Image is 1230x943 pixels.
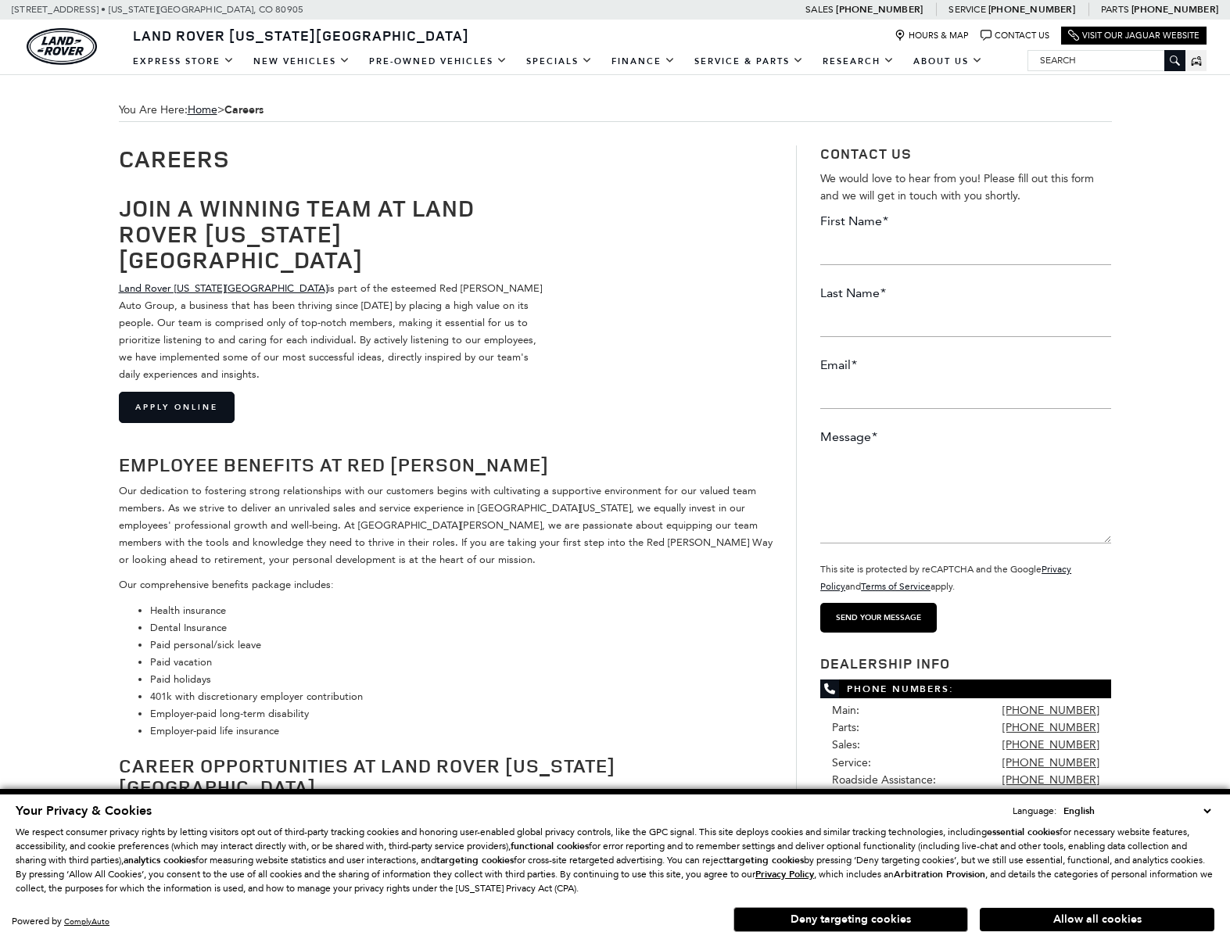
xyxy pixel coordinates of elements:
a: [PHONE_NUMBER] [1002,704,1099,717]
p: Our comprehensive benefits package includes: [119,576,773,593]
div: Breadcrumbs [119,99,1112,122]
span: Main: [832,704,859,717]
li: Employer-paid life insurance [150,722,773,740]
u: Privacy Policy [755,868,814,880]
h1: Careers [119,145,773,171]
strong: targeting cookies [726,854,804,866]
span: You Are Here: [119,99,1112,122]
strong: Careers [224,102,264,117]
a: Home [188,103,217,117]
span: Phone Numbers: [820,679,1111,698]
li: Dental Insurance [150,619,773,636]
div: Powered by [12,916,109,927]
a: Service & Parts [685,48,813,75]
a: [PHONE_NUMBER] [1002,756,1099,769]
a: [PHONE_NUMBER] [1002,773,1099,787]
span: Parts [1101,4,1129,15]
div: Language: [1013,806,1056,816]
a: land-rover [27,28,97,65]
input: Send your message [820,603,937,633]
a: Contact Us [981,30,1049,41]
strong: analytics cookies [124,854,195,866]
span: Parts: [832,721,859,734]
a: Terms of Service [861,581,931,592]
li: Employer-paid long-term disability [150,705,773,722]
span: Service: [832,756,871,769]
a: Privacy Policy [755,869,814,880]
span: We would love to hear from you! Please fill out this form and we will get in touch with you shortly. [820,172,1094,203]
a: [PHONE_NUMBER] [836,3,923,16]
select: Language Select [1060,803,1214,819]
a: EXPRESS STORE [124,48,244,75]
input: Search [1028,51,1185,70]
p: is part of the esteemed Red [PERSON_NAME] Auto Group, a business that has been thriving since [DA... [119,280,547,384]
strong: essential cookies [987,826,1060,838]
label: Last Name [820,285,886,302]
strong: Arbitration Provision [894,868,985,880]
a: Pre-Owned Vehicles [360,48,517,75]
small: This site is protected by reCAPTCHA and the Google and apply. [820,564,1071,592]
span: Sales [805,4,834,15]
label: First Name [820,213,888,230]
a: Apply Online [119,392,235,423]
a: [PHONE_NUMBER] [1002,721,1099,734]
a: Specials [517,48,602,75]
a: Hours & Map [895,30,969,41]
a: [PHONE_NUMBER] [988,3,1075,16]
a: [STREET_ADDRESS] • [US_STATE][GEOGRAPHIC_DATA], CO 80905 [12,4,303,15]
h3: Contact Us [820,145,1111,163]
label: Message [820,428,877,446]
span: Service [948,4,985,15]
li: Paid holidays [150,671,773,688]
strong: Career Opportunities at Land Rover [US_STATE][GEOGRAPHIC_DATA] [119,753,615,798]
li: 401k with discretionary employer contribution [150,688,773,705]
button: Allow all cookies [980,908,1214,931]
a: Land Rover [US_STATE][GEOGRAPHIC_DATA] [119,282,328,294]
strong: functional cookies [511,840,589,852]
li: Health insurance [150,602,773,619]
strong: Join a Winning Team at Land Rover [US_STATE][GEOGRAPHIC_DATA] [119,192,475,275]
span: Land Rover [US_STATE][GEOGRAPHIC_DATA] [133,26,469,45]
a: Research [813,48,904,75]
a: Land Rover [US_STATE][GEOGRAPHIC_DATA] [124,26,479,45]
a: [PHONE_NUMBER] [1131,3,1218,16]
a: ComplyAuto [64,916,109,927]
a: Finance [602,48,685,75]
a: Visit Our Jaguar Website [1068,30,1200,41]
span: > [188,103,264,117]
span: Roadside Assistance: [832,773,936,787]
label: Email [820,357,857,374]
a: New Vehicles [244,48,360,75]
strong: targeting cookies [436,854,514,866]
button: Deny targeting cookies [733,907,968,932]
span: Sales: [832,738,860,751]
strong: Employee Benefits at Red [PERSON_NAME] [119,452,549,477]
li: Paid vacation [150,654,773,671]
h3: Dealership Info [820,656,1111,672]
nav: Main Navigation [124,48,992,75]
p: Our dedication to fostering strong relationships with our customers begins with cultivating a sup... [119,482,773,568]
a: About Us [904,48,992,75]
a: [PHONE_NUMBER] [1002,738,1099,751]
span: Your Privacy & Cookies [16,802,152,819]
p: We respect consumer privacy rights by letting visitors opt out of third-party tracking cookies an... [16,825,1214,895]
img: Land Rover [27,28,97,65]
li: Paid personal/sick leave [150,636,773,654]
